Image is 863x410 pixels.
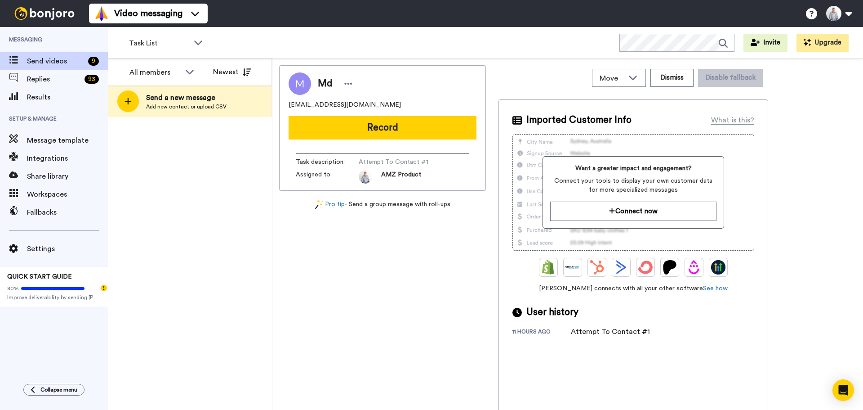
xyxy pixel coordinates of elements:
img: ActiveCampaign [614,260,628,275]
span: Improve deliverability by sending [PERSON_NAME]’s from your own email [7,294,101,301]
span: Message template [27,135,108,146]
span: Send videos [27,56,85,67]
span: Attempt To Contact #1 [359,158,444,167]
button: Connect now [550,202,716,221]
div: All members [129,67,181,78]
span: Fallbacks [27,207,108,218]
span: Video messaging [114,7,182,20]
div: Tooltip anchor [100,284,108,292]
button: Disable fallback [698,69,763,87]
span: QUICK START GUIDE [7,274,72,280]
img: bj-logo-header-white.svg [11,7,78,20]
img: 0c7be819-cb90-4fe4-b844-3639e4b630b0-1684457197.jpg [359,170,372,184]
span: AMZ Product [381,170,421,184]
span: Assigned to: [296,170,359,184]
button: Collapse menu [23,384,85,396]
img: Patreon [663,260,677,275]
span: Share library [27,171,108,182]
span: 80% [7,285,19,292]
span: [PERSON_NAME] connects with all your other software [512,284,754,293]
button: Dismiss [650,69,694,87]
button: Record [289,116,476,140]
button: Upgrade [796,34,849,52]
span: Workspaces [27,189,108,200]
span: Integrations [27,153,108,164]
span: Task List [129,38,189,49]
button: Invite [743,34,787,52]
span: Task description : [296,158,359,167]
span: Settings [27,243,108,254]
span: Connect your tools to display your own customer data for more specialized messages [550,176,716,194]
div: Open Intercom Messenger [832,379,854,401]
img: Hubspot [590,260,604,275]
span: Want a greater impact and engagement? [550,164,716,173]
a: Pro tip [315,200,345,209]
a: See how [703,285,728,292]
img: vm-color.svg [94,6,109,21]
span: Results [27,92,108,103]
div: 9 [88,57,99,66]
span: Collapse menu [40,386,77,393]
img: GoHighLevel [711,260,725,275]
img: Drip [687,260,701,275]
span: Add new contact or upload CSV [146,103,227,110]
span: User history [526,306,578,319]
span: Move [600,73,624,84]
div: What is this? [711,115,754,126]
img: Shopify [541,260,556,275]
img: Image of Md [289,72,311,95]
div: 11 hours ago [512,328,571,337]
span: Imported Customer Info [526,113,632,127]
img: Ontraport [565,260,580,275]
span: Send a new message [146,92,227,103]
div: 93 [85,75,99,84]
div: Attempt To Contact #1 [571,326,650,337]
div: - Send a group message with roll-ups [279,200,486,209]
img: magic-wand.svg [315,200,323,209]
span: Replies [27,74,81,85]
span: [EMAIL_ADDRESS][DOMAIN_NAME] [289,100,401,109]
span: Md [318,77,333,90]
img: ConvertKit [638,260,653,275]
button: Newest [206,63,258,81]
